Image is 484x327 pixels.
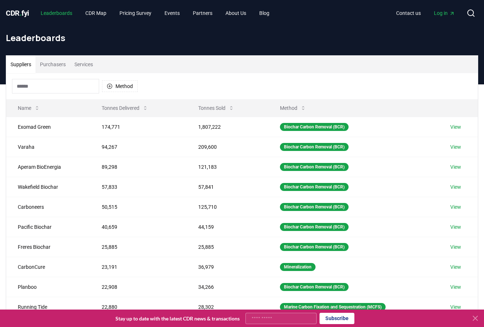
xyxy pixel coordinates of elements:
[96,101,154,115] button: Tonnes Delivered
[280,223,349,231] div: Biochar Carbon Removal (BCR)
[253,7,275,20] a: Blog
[90,257,187,277] td: 23,191
[450,203,461,211] a: View
[102,80,138,92] button: Method
[6,177,90,197] td: Wakefield Biochar
[6,8,29,18] a: CDR.fyi
[90,197,187,217] td: 50,515
[35,7,78,20] a: Leaderboards
[187,137,268,157] td: 209,600
[90,157,187,177] td: 89,298
[20,9,22,17] span: .
[274,101,312,115] button: Method
[187,277,268,297] td: 34,266
[12,101,46,115] button: Name
[450,243,461,251] a: View
[450,303,461,311] a: View
[280,243,349,251] div: Biochar Carbon Removal (BCR)
[390,7,461,20] nav: Main
[450,123,461,131] a: View
[187,177,268,197] td: 57,841
[450,143,461,151] a: View
[187,257,268,277] td: 36,979
[80,7,112,20] a: CDR Map
[6,197,90,217] td: Carboneers
[90,237,187,257] td: 25,885
[187,197,268,217] td: 125,710
[280,303,386,311] div: Marine Carbon Fixation and Sequestration (MCFS)
[450,223,461,231] a: View
[450,183,461,191] a: View
[90,297,187,317] td: 22,880
[6,56,36,73] button: Suppliers
[280,263,316,271] div: Mineralization
[6,257,90,277] td: CarbonCure
[187,7,218,20] a: Partners
[70,56,97,73] button: Services
[114,7,157,20] a: Pricing Survey
[187,237,268,257] td: 25,885
[280,203,349,211] div: Biochar Carbon Removal (BCR)
[90,177,187,197] td: 57,833
[428,7,461,20] a: Log in
[90,217,187,237] td: 40,659
[6,157,90,177] td: Aperam BioEnergia
[6,237,90,257] td: Freres Biochar
[280,163,349,171] div: Biochar Carbon Removal (BCR)
[90,277,187,297] td: 22,908
[280,283,349,291] div: Biochar Carbon Removal (BCR)
[280,123,349,131] div: Biochar Carbon Removal (BCR)
[90,117,187,137] td: 174,771
[36,56,70,73] button: Purchasers
[390,7,427,20] a: Contact us
[187,217,268,237] td: 44,159
[6,9,29,17] span: CDR fyi
[220,7,252,20] a: About Us
[434,9,455,17] span: Log in
[187,117,268,137] td: 1,807,222
[6,277,90,297] td: Planboo
[280,143,349,151] div: Biochar Carbon Removal (BCR)
[280,183,349,191] div: Biochar Carbon Removal (BCR)
[159,7,186,20] a: Events
[35,7,275,20] nav: Main
[6,137,90,157] td: Varaha
[6,297,90,317] td: Running Tide
[6,32,478,44] h1: Leaderboards
[450,283,461,291] a: View
[6,217,90,237] td: Pacific Biochar
[450,163,461,171] a: View
[450,263,461,271] a: View
[187,157,268,177] td: 121,183
[90,137,187,157] td: 94,267
[187,297,268,317] td: 28,302
[6,117,90,137] td: Exomad Green
[192,101,240,115] button: Tonnes Sold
